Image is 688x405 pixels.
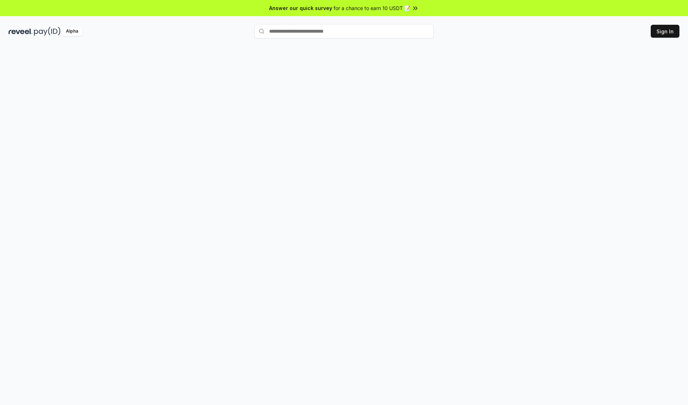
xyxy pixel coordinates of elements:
span: Answer our quick survey [269,4,332,12]
img: pay_id [34,27,61,36]
button: Sign In [651,25,679,38]
img: reveel_dark [9,27,33,36]
div: Alpha [62,27,82,36]
span: for a chance to earn 10 USDT 📝 [334,4,410,12]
